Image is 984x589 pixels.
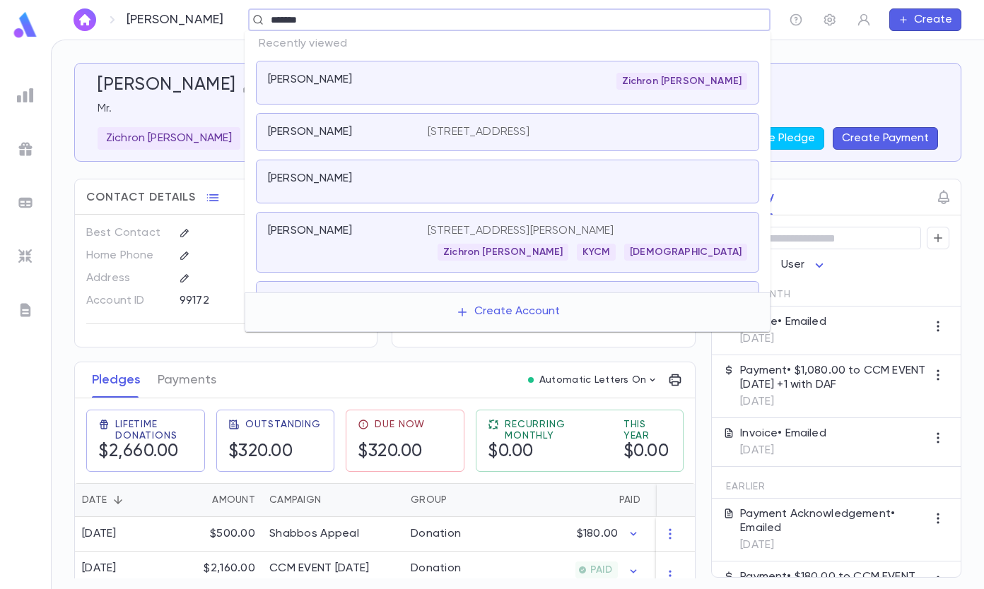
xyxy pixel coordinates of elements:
div: Group [404,483,510,517]
p: [DATE] [740,332,826,346]
img: batches_grey.339ca447c9d9533ef1741baa751efc33.svg [17,194,34,211]
p: Invoice • Emailed [740,315,826,329]
p: [PERSON_NAME] [268,125,352,139]
p: Payment Acknowledgement • Emailed [740,507,927,535]
span: KYCM [577,246,616,258]
div: [DATE] [82,561,117,576]
div: 99172 [180,290,328,311]
span: [DEMOGRAPHIC_DATA] [624,246,747,258]
p: [DATE] [740,444,826,458]
div: Zichron [PERSON_NAME] [98,127,240,150]
p: [PERSON_NAME] [268,73,352,87]
p: [PERSON_NAME] [268,224,352,238]
div: User [781,251,828,279]
button: Sort [447,489,469,511]
p: [PERSON_NAME] [268,172,352,186]
h5: $320.00 [358,441,425,463]
p: Best Contact [86,222,168,244]
img: imports_grey.530a8a0e642e233f2baf0ef88e8c9fcb.svg [17,248,34,265]
span: User [781,259,805,270]
span: This Year [623,419,672,441]
p: Invoice • Emailed [740,427,826,441]
p: Home Phone [86,244,168,267]
img: reports_grey.c525e4749d1bce6a11f5fe2a8de1b229.svg [17,87,34,104]
img: home_white.a664292cf8c1dea59945f0da9f25487c.svg [76,14,93,25]
button: Create Account [445,299,571,326]
span: PAID [585,564,618,576]
p: [PERSON_NAME] [127,12,223,28]
div: Amount [212,483,255,517]
span: Zichron [PERSON_NAME] [438,246,568,258]
button: Create Payment [833,127,938,150]
div: Date [75,483,170,517]
p: Automatic Letters On [539,374,647,386]
button: Create [889,8,961,31]
p: [STREET_ADDRESS] [428,125,530,139]
span: Recurring Monthly [505,419,607,441]
p: [DATE] [740,395,927,409]
div: $500.00 [170,517,262,552]
button: Sort [321,489,344,511]
button: Sort [107,489,129,511]
p: Payment • $1,080.00 to CCM EVENT [DATE] +1 with DAF [740,364,927,392]
div: CCM EVENT SEPTEMBER 2024 [269,561,369,576]
button: Automatic Letters On [522,370,664,390]
span: Earlier [726,481,766,492]
button: Sort [189,489,212,511]
p: $180.00 [577,527,618,541]
div: Campaign [262,483,404,517]
div: Amount [170,483,262,517]
div: [DATE] [82,527,117,541]
h5: $0.00 [623,441,672,463]
p: Mr. [98,102,938,116]
h5: [PERSON_NAME] [98,75,236,96]
button: Sort [597,489,619,511]
button: Sort [655,489,677,511]
span: Zichron [PERSON_NAME] [616,76,747,87]
div: Outstanding [648,483,754,517]
div: Paid [510,483,648,517]
span: Outstanding [245,419,321,430]
span: Lifetime Donations [115,419,193,441]
div: Paid [619,483,640,517]
p: [DATE] [740,538,927,552]
button: Pledges [92,362,141,398]
button: Payments [158,362,216,398]
span: Contact Details [86,191,196,205]
div: Date [82,483,107,517]
div: Donation [411,527,461,541]
p: Address [86,267,168,290]
p: Recently viewed [245,31,771,56]
img: campaigns_grey.99e729a5f7ee94e3726e6486bddda8f1.svg [17,141,34,157]
p: Zichron [PERSON_NAME] [106,131,232,145]
h5: $0.00 [488,441,607,463]
img: logo [11,11,40,39]
h5: $2,660.00 [98,441,193,463]
p: Account ID [86,290,168,312]
div: Shabbos Appeal [269,527,359,541]
div: Group [411,483,447,517]
h5: $320.00 [228,441,321,463]
button: Create Pledge [728,127,824,150]
span: Due Now [375,419,425,430]
div: Donation [411,561,461,576]
div: Campaign [269,483,321,517]
img: letters_grey.7941b92b52307dd3b8a917253454ce1c.svg [17,302,34,319]
p: [STREET_ADDRESS][PERSON_NAME] [428,224,614,238]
